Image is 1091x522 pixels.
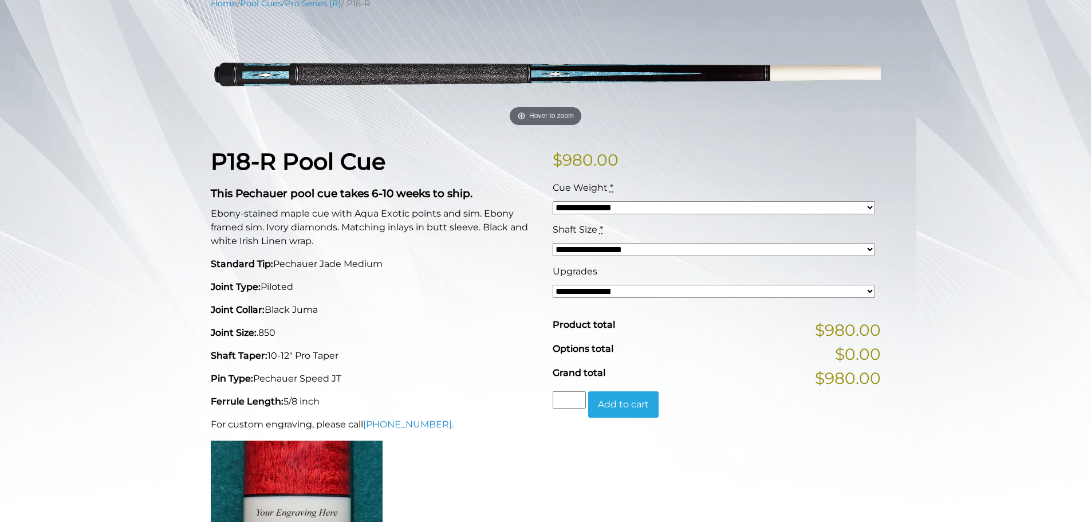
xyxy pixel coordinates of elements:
span: Cue Weight [553,182,608,193]
p: 10-12" Pro Taper [211,349,539,363]
a: [PHONE_NUMBER]. [363,419,454,430]
p: Pechauer Speed JT [211,372,539,386]
span: $0.00 [835,342,881,366]
strong: P18-R Pool Cue [211,147,385,175]
strong: Joint Type: [211,281,261,292]
p: Ebony-stained maple cue with Aqua Exotic points and sim. Ebony framed sim. Ivory diamonds. Matchi... [211,207,539,248]
span: Grand total [553,367,605,378]
bdi: 980.00 [553,150,619,170]
p: Piloted [211,280,539,294]
p: Black Juma [211,303,539,317]
span: $980.00 [815,366,881,390]
span: Upgrades [553,266,597,277]
span: $ [553,150,562,170]
span: Product total [553,319,615,330]
span: Shaft Size [553,224,597,235]
a: Hover to zoom [211,18,881,130]
p: Pechauer Jade Medium [211,257,539,271]
button: Add to cart [588,391,659,418]
p: For custom engraving, please call [211,418,539,431]
strong: Shaft Taper: [211,350,267,361]
strong: Joint Collar: [211,304,265,315]
abbr: required [610,182,613,193]
p: .850 [211,326,539,340]
span: Options total [553,343,613,354]
strong: Ferrule Length: [211,396,283,407]
strong: This Pechauer pool cue takes 6-10 weeks to ship. [211,187,472,200]
strong: Standard Tip: [211,258,273,269]
p: 5/8 inch [211,395,539,409]
strong: Pin Type: [211,373,253,384]
strong: Joint Size: [211,327,257,338]
input: Product quantity [553,391,586,409]
img: p18-R.png [211,18,881,130]
span: $980.00 [815,318,881,342]
abbr: required [600,224,603,235]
